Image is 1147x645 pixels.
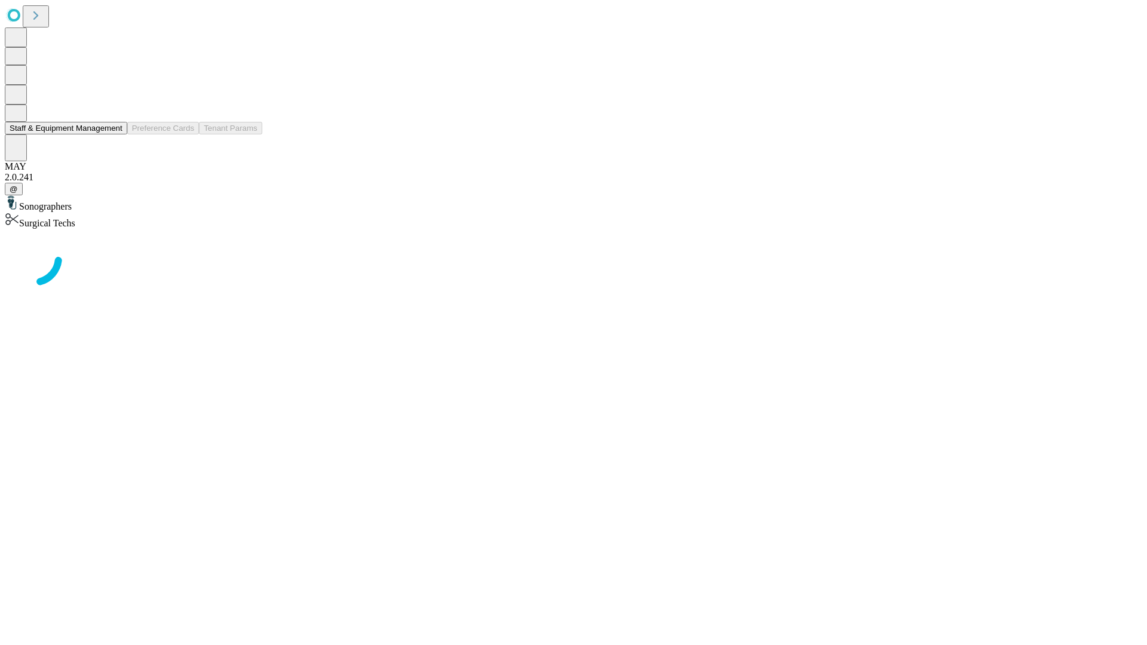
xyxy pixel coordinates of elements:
[10,185,18,193] span: @
[199,122,262,134] button: Tenant Params
[5,183,23,195] button: @
[5,172,1142,183] div: 2.0.241
[5,195,1142,212] div: Sonographers
[127,122,199,134] button: Preference Cards
[5,212,1142,229] div: Surgical Techs
[5,161,1142,172] div: MAY
[5,122,127,134] button: Staff & Equipment Management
